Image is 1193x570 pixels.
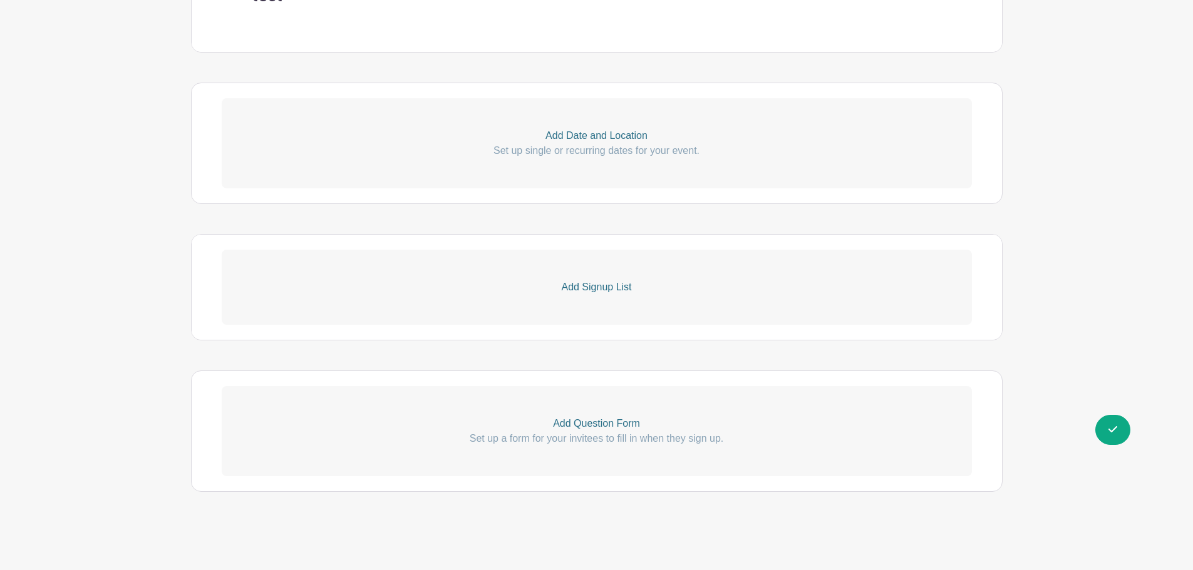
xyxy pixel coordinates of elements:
[222,280,972,295] p: Add Signup List
[222,143,972,158] p: Set up single or recurring dates for your event.
[222,98,972,188] a: Add Date and Location Set up single or recurring dates for your event.
[222,250,972,325] a: Add Signup List
[222,128,972,143] p: Add Date and Location
[222,431,972,446] p: Set up a form for your invitees to fill in when they sign up.
[222,416,972,431] p: Add Question Form
[222,386,972,476] a: Add Question Form Set up a form for your invitees to fill in when they sign up.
